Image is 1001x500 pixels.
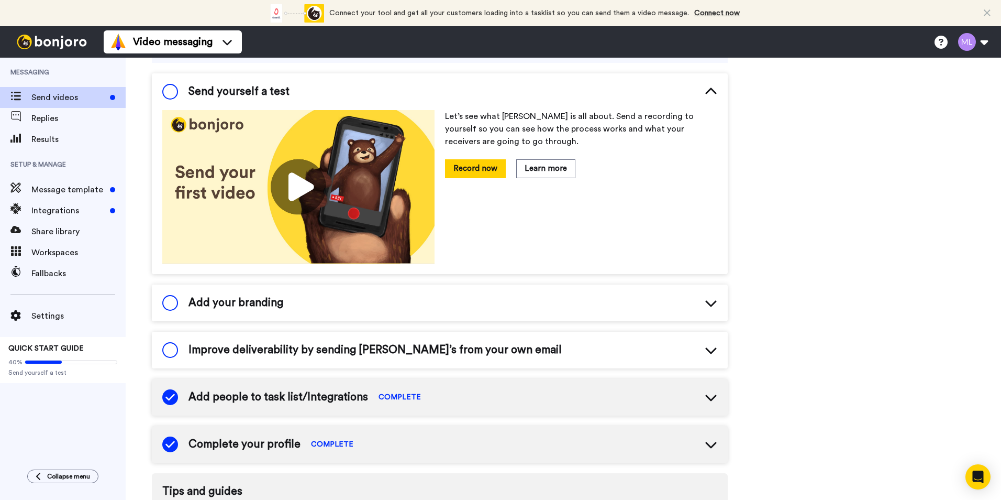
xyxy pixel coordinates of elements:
img: bj-logo-header-white.svg [13,35,91,49]
span: COMPLETE [379,392,421,403]
div: Open Intercom Messenger [965,464,991,490]
span: Tips and guides [162,484,717,499]
span: Improve deliverability by sending [PERSON_NAME]’s from your own email [188,342,562,358]
button: Record now [445,159,506,178]
img: vm-color.svg [110,34,127,50]
span: Add people to task list/Integrations [188,389,368,405]
div: animation [266,4,324,23]
span: Video messaging [133,35,213,49]
button: Learn more [516,159,575,178]
span: Results [31,133,126,146]
span: Send yourself a test [8,368,117,377]
span: 40% [8,358,23,366]
span: Complete your profile [188,437,301,452]
span: Workspaces [31,246,126,259]
span: Integrations [31,204,106,217]
span: Connect your tool and get all your customers loading into a tasklist so you can send them a video... [329,9,689,17]
span: Message template [31,183,106,196]
button: Collapse menu [27,470,98,483]
p: Let’s see what [PERSON_NAME] is all about. Send a recording to yourself so you can see how the pr... [445,110,717,148]
span: COMPLETE [311,439,353,450]
span: Send videos [31,91,106,104]
span: Add your branding [188,295,283,311]
span: QUICK START GUIDE [8,345,84,352]
span: Send yourself a test [188,84,290,100]
span: Share library [31,225,126,238]
a: Connect now [694,9,740,17]
span: Settings [31,310,126,322]
span: Collapse menu [47,472,90,481]
img: 178eb3909c0dc23ce44563bdb6dc2c11.jpg [162,110,435,264]
span: Fallbacks [31,267,126,280]
span: Replies [31,112,126,125]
